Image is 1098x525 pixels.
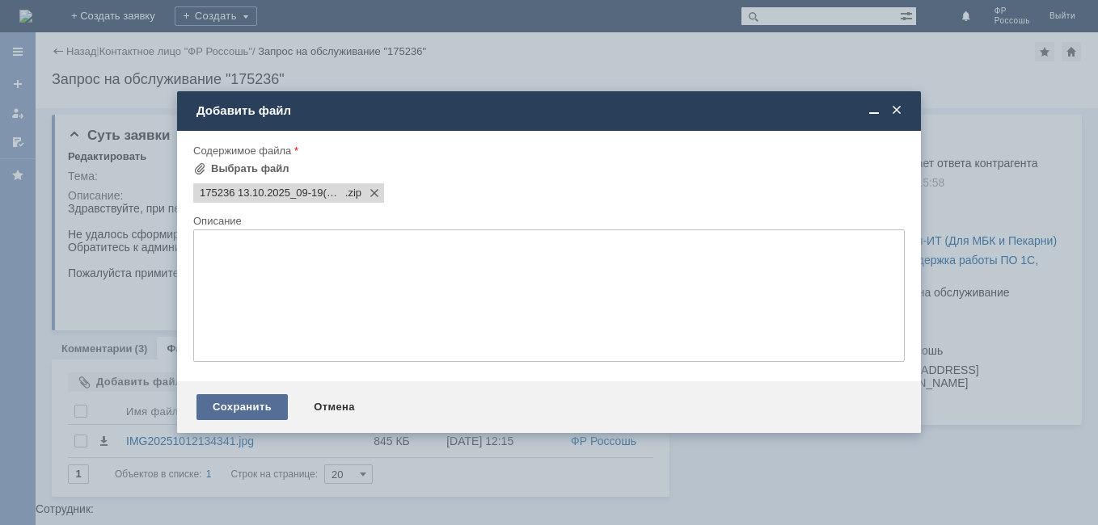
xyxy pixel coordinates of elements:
[866,103,882,118] span: Свернуть (Ctrl + M)
[200,187,345,199] span: 175236 13.10.2025_09-19(GMT +0-00).zip
[193,216,902,226] div: Описание
[345,187,361,199] span: 175236 13.10.2025_09-19(GMT +0-00).zip
[211,162,289,175] div: Выбрать файл
[196,103,905,118] div: Добавить файл
[889,103,905,118] span: Закрыть
[193,145,902,156] div: Содержимое файла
